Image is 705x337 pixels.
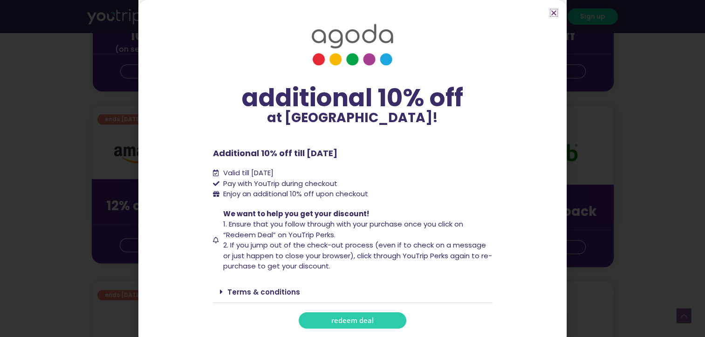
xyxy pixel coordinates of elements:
[223,240,492,271] span: 2. If you jump out of the check-out process (even if to check on a message or just happen to clos...
[213,147,493,159] p: Additional 10% off till [DATE]
[227,287,300,297] a: Terms & conditions
[223,209,369,219] span: We want to help you get your discount!
[550,9,557,16] a: Close
[223,189,368,199] span: Enjoy an additional 10% off upon checkout
[221,179,337,189] span: Pay with YouTrip during checkout
[223,219,463,240] span: 1. Ensure that you follow through with your purchase once you click on “Redeem Deal” on YouTrip P...
[213,111,493,124] p: at [GEOGRAPHIC_DATA]!
[213,84,493,111] div: additional 10% off
[213,281,493,303] div: Terms & conditions
[331,317,374,324] span: redeem deal
[221,168,274,179] span: Valid till [DATE]
[299,312,406,329] a: redeem deal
